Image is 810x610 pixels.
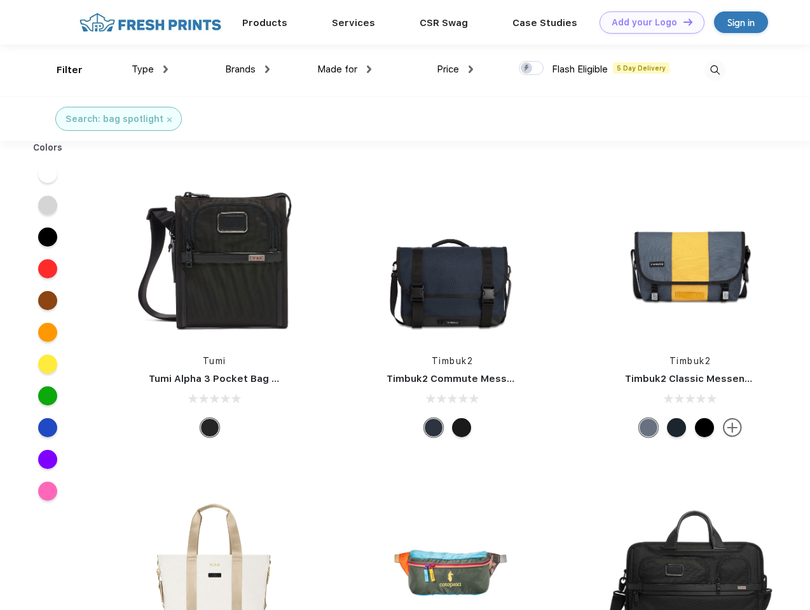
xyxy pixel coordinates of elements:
[683,18,692,25] img: DT
[203,356,226,366] a: Tumi
[452,418,471,437] div: Eco Black
[613,62,669,74] span: 5 Day Delivery
[130,173,299,342] img: func=resize&h=266
[469,65,473,73] img: dropdown.png
[149,373,298,384] a: Tumi Alpha 3 Pocket Bag Small
[65,112,163,126] div: Search: bag spotlight
[76,11,225,34] img: fo%20logo%202.webp
[667,418,686,437] div: Eco Monsoon
[606,173,775,342] img: func=resize&h=266
[132,64,154,75] span: Type
[723,418,742,437] img: more.svg
[714,11,768,33] a: Sign in
[167,118,172,122] img: filter_cancel.svg
[163,65,168,73] img: dropdown.png
[437,64,459,75] span: Price
[625,373,783,384] a: Timbuk2 Classic Messenger Bag
[225,64,256,75] span: Brands
[387,373,557,384] a: Timbuk2 Commute Messenger Bag
[727,15,755,30] div: Sign in
[200,418,219,437] div: Black
[612,17,677,28] div: Add your Logo
[265,65,270,73] img: dropdown.png
[367,65,371,73] img: dropdown.png
[552,64,608,75] span: Flash Eligible
[432,356,474,366] a: Timbuk2
[704,60,725,81] img: desktop_search.svg
[695,418,714,437] div: Eco Black
[367,173,537,342] img: func=resize&h=266
[242,17,287,29] a: Products
[57,63,83,78] div: Filter
[24,141,72,154] div: Colors
[669,356,711,366] a: Timbuk2
[317,64,357,75] span: Made for
[639,418,658,437] div: Eco Lightbeam
[424,418,443,437] div: Eco Nautical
